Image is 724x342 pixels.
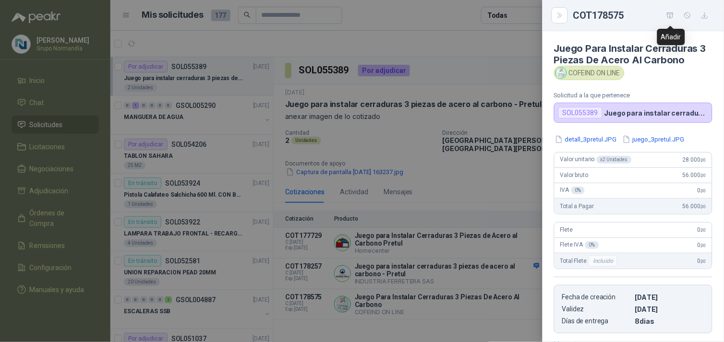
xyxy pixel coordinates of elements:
img: Company Logo [556,68,567,78]
div: x 2 Unidades [597,156,632,164]
span: 0 [698,226,706,233]
button: juego_3pretul.JPG [622,134,686,144]
span: ,00 [700,227,706,233]
span: 0 [698,258,706,264]
div: 0 % [571,187,585,194]
span: 56.000 [683,203,706,210]
p: [DATE] [635,293,704,301]
span: 28.000 [683,156,706,163]
span: ,00 [700,173,706,178]
span: Valor bruto [560,172,588,178]
div: COFEIND ON LINE [554,66,625,80]
span: Flete [560,226,573,233]
h4: Juego Para Instalar Cerraduras 3 Piezas De Acero Al Carbono [554,43,712,66]
button: Close [554,10,566,21]
span: IVA [560,187,585,194]
p: Solicitud a la que pertenece [554,92,712,99]
div: Incluido [589,255,617,267]
p: Días de entrega [562,317,631,325]
span: 0 [698,187,706,194]
div: COT178575 [573,8,712,23]
div: Añadir [657,29,685,45]
span: Valor unitario [560,156,632,164]
p: Juego para instalar cerraduras 3 piezas de acero al carbono - Pretul [604,109,708,117]
p: Validez [562,305,631,313]
p: Fecha de creación [562,293,631,301]
span: 56.000 [683,172,706,178]
span: Total a Pagar [560,203,594,210]
span: 0 [698,242,706,248]
p: 8 dias [635,317,704,325]
span: ,00 [700,204,706,209]
p: [DATE] [635,305,704,313]
div: 0 % [585,241,599,249]
button: detall_3pretul.JPG [554,134,618,144]
span: ,00 [700,259,706,264]
span: ,00 [700,157,706,163]
span: Flete IVA [560,241,599,249]
span: Total Flete [560,255,619,267]
span: ,00 [700,188,706,193]
div: SOL055389 [558,107,603,118]
span: ,00 [700,243,706,248]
